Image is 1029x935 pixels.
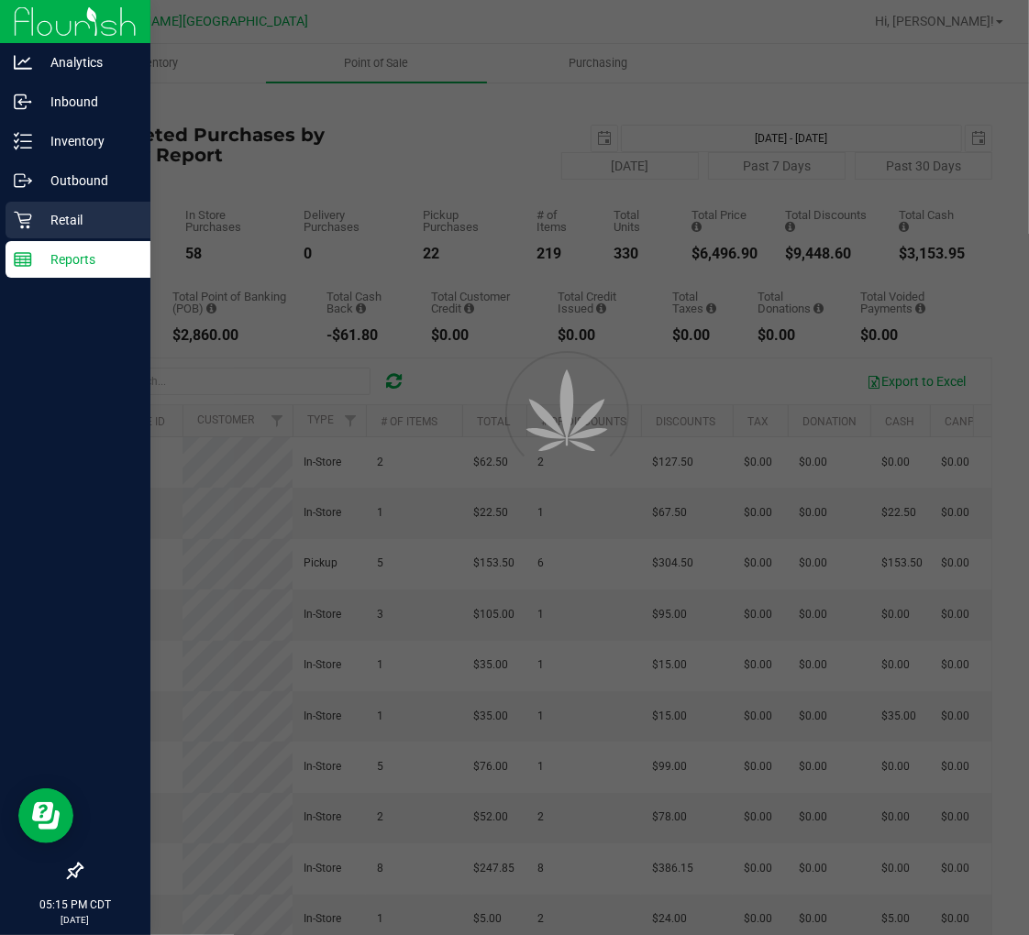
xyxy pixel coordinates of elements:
p: Analytics [32,51,142,73]
inline-svg: Retail [14,211,32,229]
p: Inbound [32,91,142,113]
p: Reports [32,248,142,270]
p: [DATE] [8,913,142,927]
inline-svg: Outbound [14,171,32,190]
p: Inventory [32,130,142,152]
iframe: Resource center [18,788,73,843]
inline-svg: Analytics [14,53,32,71]
inline-svg: Reports [14,250,32,269]
p: Retail [32,209,142,231]
p: Outbound [32,170,142,192]
inline-svg: Inventory [14,132,32,150]
inline-svg: Inbound [14,93,32,111]
p: 05:15 PM CDT [8,896,142,913]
